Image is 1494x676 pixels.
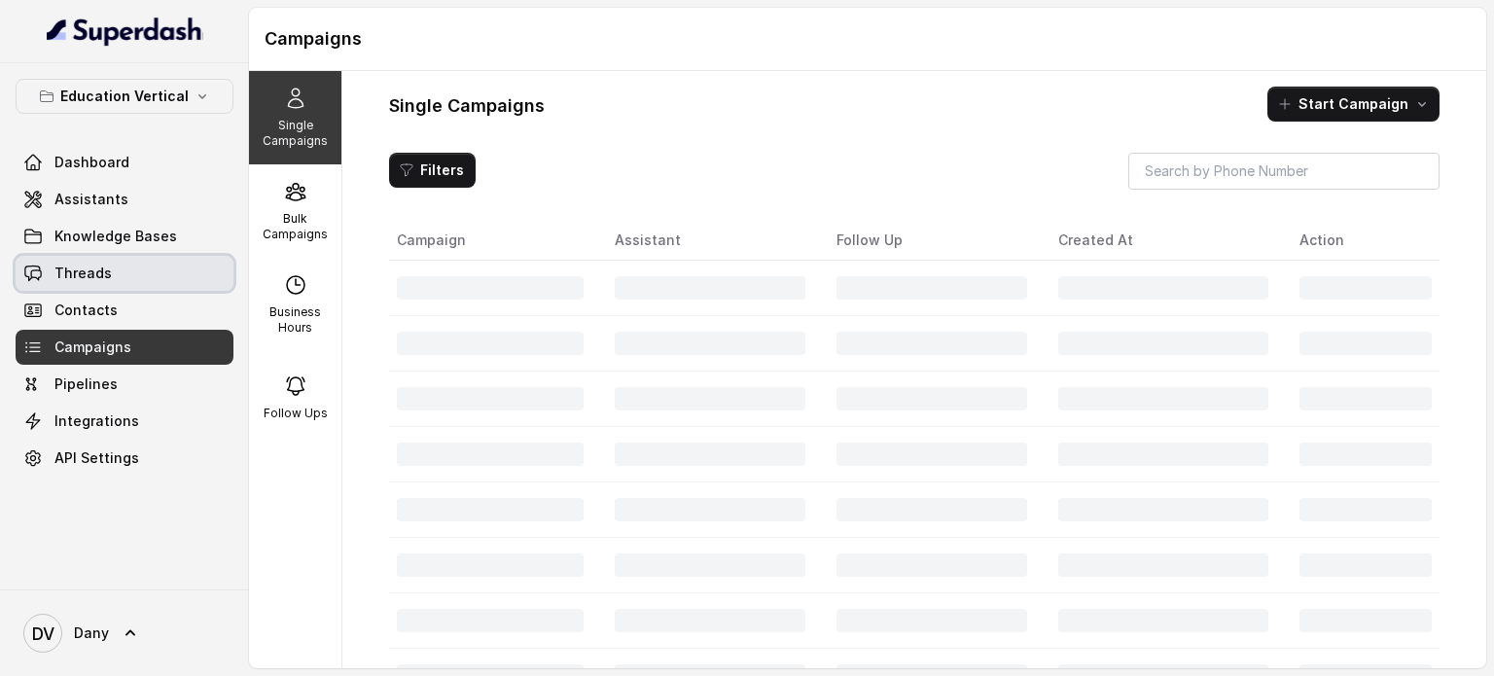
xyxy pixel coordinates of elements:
a: Knowledge Bases [16,219,233,254]
a: Assistants [16,182,233,217]
a: Dashboard [16,145,233,180]
a: Campaigns [16,330,233,365]
a: Threads [16,256,233,291]
span: Dany [74,623,109,643]
a: Integrations [16,404,233,439]
th: Campaign [389,221,599,261]
h1: Campaigns [265,23,1471,54]
span: Integrations [54,411,139,431]
span: Contacts [54,301,118,320]
a: API Settings [16,441,233,476]
a: Pipelines [16,367,233,402]
a: Dany [16,606,233,660]
span: Threads [54,264,112,283]
span: Knowledge Bases [54,227,177,246]
th: Action [1284,221,1440,261]
span: Dashboard [54,153,129,172]
p: Single Campaigns [257,118,334,149]
button: Filters [389,153,476,188]
th: Assistant [599,221,821,261]
span: Pipelines [54,374,118,394]
button: Start Campaign [1267,87,1440,122]
img: light.svg [47,16,203,47]
span: Campaigns [54,338,131,357]
p: Bulk Campaigns [257,211,334,242]
h1: Single Campaigns [389,90,545,122]
p: Follow Ups [264,406,328,421]
text: DV [32,623,54,644]
p: Business Hours [257,304,334,336]
span: Assistants [54,190,128,209]
span: API Settings [54,448,139,468]
a: Contacts [16,293,233,328]
input: Search by Phone Number [1128,153,1440,190]
th: Follow Up [821,221,1043,261]
p: Education Vertical [60,85,189,108]
button: Education Vertical [16,79,233,114]
th: Created At [1043,221,1284,261]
